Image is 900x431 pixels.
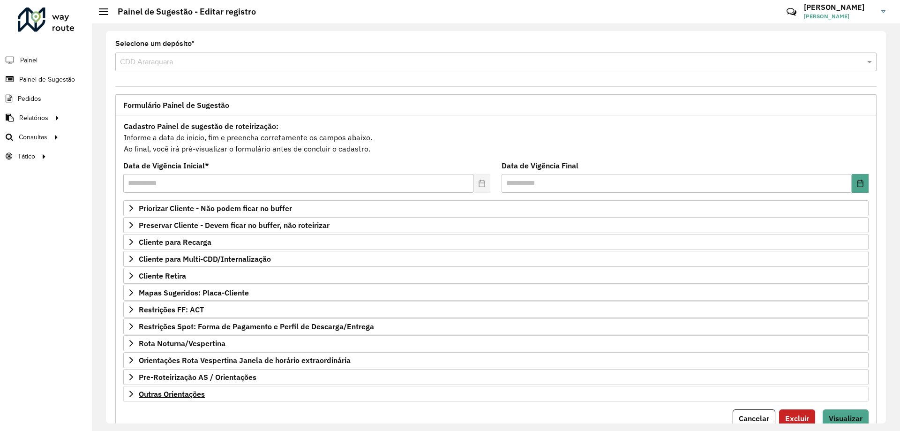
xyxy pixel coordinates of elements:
[123,160,209,171] label: Data de Vigência Inicial
[733,409,775,427] button: Cancelar
[502,160,578,171] label: Data de Vigência Final
[123,386,869,402] a: Outras Orientações
[139,340,225,347] span: Rota Noturna/Vespertina
[139,204,292,212] span: Priorizar Cliente - Não podem ficar no buffer
[823,409,869,427] button: Visualizar
[779,409,815,427] button: Excluir
[139,323,374,330] span: Restrições Spot: Forma de Pagamento e Perfil de Descarga/Entrega
[18,151,35,161] span: Tático
[20,55,37,65] span: Painel
[804,3,874,12] h3: [PERSON_NAME]
[123,369,869,385] a: Pre-Roteirização AS / Orientações
[123,251,869,267] a: Cliente para Multi-CDD/Internalização
[123,200,869,216] a: Priorizar Cliente - Não podem ficar no buffer
[804,12,874,21] span: [PERSON_NAME]
[123,217,869,233] a: Preservar Cliente - Devem ficar no buffer, não roteirizar
[123,234,869,250] a: Cliente para Recarga
[139,255,271,263] span: Cliente para Multi-CDD/Internalização
[139,390,205,398] span: Outras Orientações
[123,352,869,368] a: Orientações Rota Vespertina Janela de horário extraordinária
[123,101,229,109] span: Formulário Painel de Sugestão
[139,373,256,381] span: Pre-Roteirização AS / Orientações
[139,306,204,313] span: Restrições FF: ACT
[139,238,211,246] span: Cliente para Recarga
[123,318,869,334] a: Restrições Spot: Forma de Pagamento e Perfil de Descarga/Entrega
[115,38,195,49] label: Selecione um depósito
[123,335,869,351] a: Rota Noturna/Vespertina
[123,302,869,318] a: Restrições FF: ACT
[781,2,802,22] a: Contato Rápido
[139,221,330,229] span: Preservar Cliente - Devem ficar no buffer, não roteirizar
[19,75,75,84] span: Painel de Sugestão
[139,289,249,296] span: Mapas Sugeridos: Placa-Cliente
[739,414,769,423] span: Cancelar
[785,414,809,423] span: Excluir
[19,132,47,142] span: Consultas
[139,272,186,280] span: Cliente Retira
[18,94,41,104] span: Pedidos
[123,268,869,284] a: Cliente Retira
[19,113,48,123] span: Relatórios
[139,356,351,364] span: Orientações Rota Vespertina Janela de horário extraordinária
[124,121,278,131] strong: Cadastro Painel de sugestão de roteirização:
[829,414,862,423] span: Visualizar
[852,174,869,193] button: Choose Date
[123,120,869,155] div: Informe a data de inicio, fim e preencha corretamente os campos abaixo. Ao final, você irá pré-vi...
[123,285,869,301] a: Mapas Sugeridos: Placa-Cliente
[108,7,256,17] h2: Painel de Sugestão - Editar registro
